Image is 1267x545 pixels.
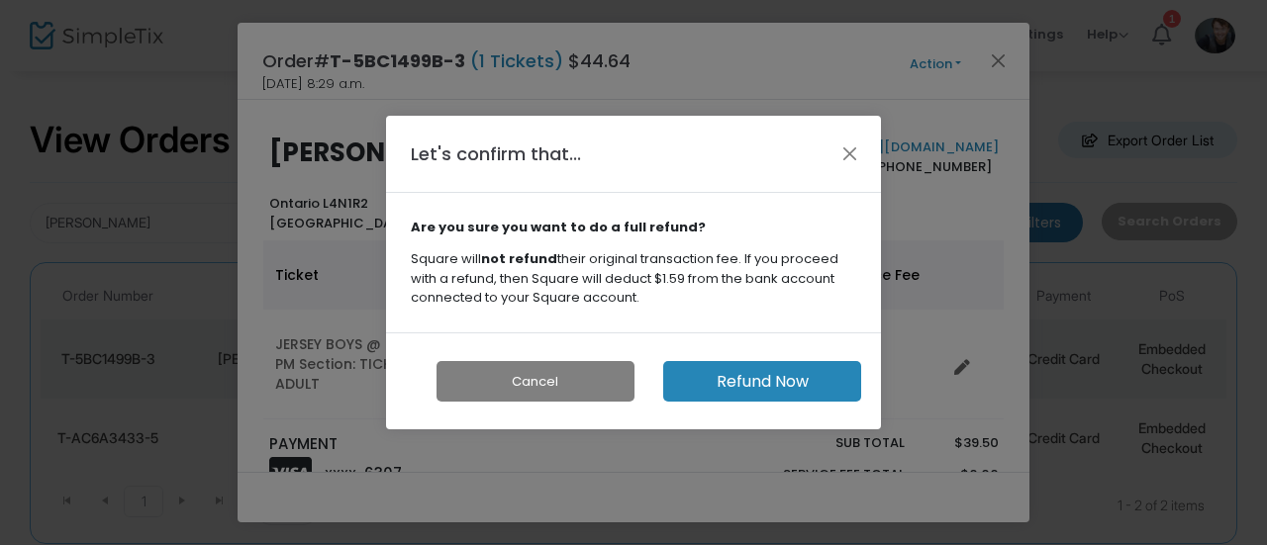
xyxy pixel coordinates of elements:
[411,218,706,236] strong: Are you sure you want to do a full refund?
[663,361,861,402] button: Refund Now
[481,249,557,268] strong: not refund
[437,361,634,402] button: Cancel
[411,140,581,167] h4: Let's confirm that...
[411,249,838,307] span: Square will their original transaction fee. If you proceed with a refund, then Square will deduct...
[837,140,863,166] button: Close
